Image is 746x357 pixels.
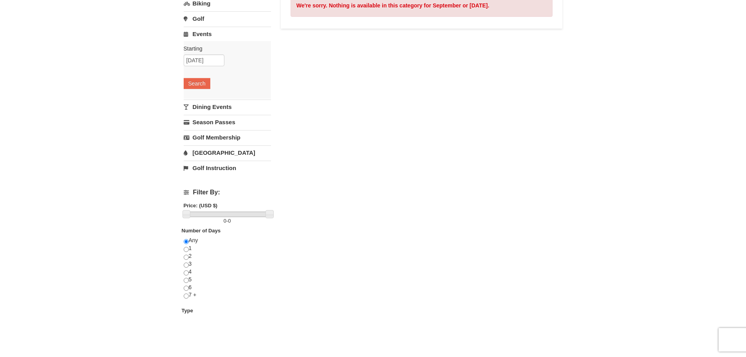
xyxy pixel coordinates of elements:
a: [GEOGRAPHIC_DATA] [184,145,271,160]
span: 0 [228,218,231,224]
a: Golf Instruction [184,161,271,175]
a: Golf [184,11,271,26]
span: 0 [224,218,226,224]
label: Starting [184,45,265,53]
label: - [184,217,271,225]
a: Events [184,27,271,41]
strong: Price: (USD $) [184,203,218,208]
div: We're sorry. Nothing is available in this category for September or [DATE]. [296,2,547,9]
a: Golf Membership [184,130,271,145]
div: Any 1 2 3 4 5 6 7 + [184,237,271,307]
button: Search [184,78,210,89]
strong: Type [182,308,193,314]
a: Dining Events [184,100,271,114]
a: Season Passes [184,115,271,129]
strong: Number of Days [182,228,221,234]
h4: Filter By: [184,189,271,196]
